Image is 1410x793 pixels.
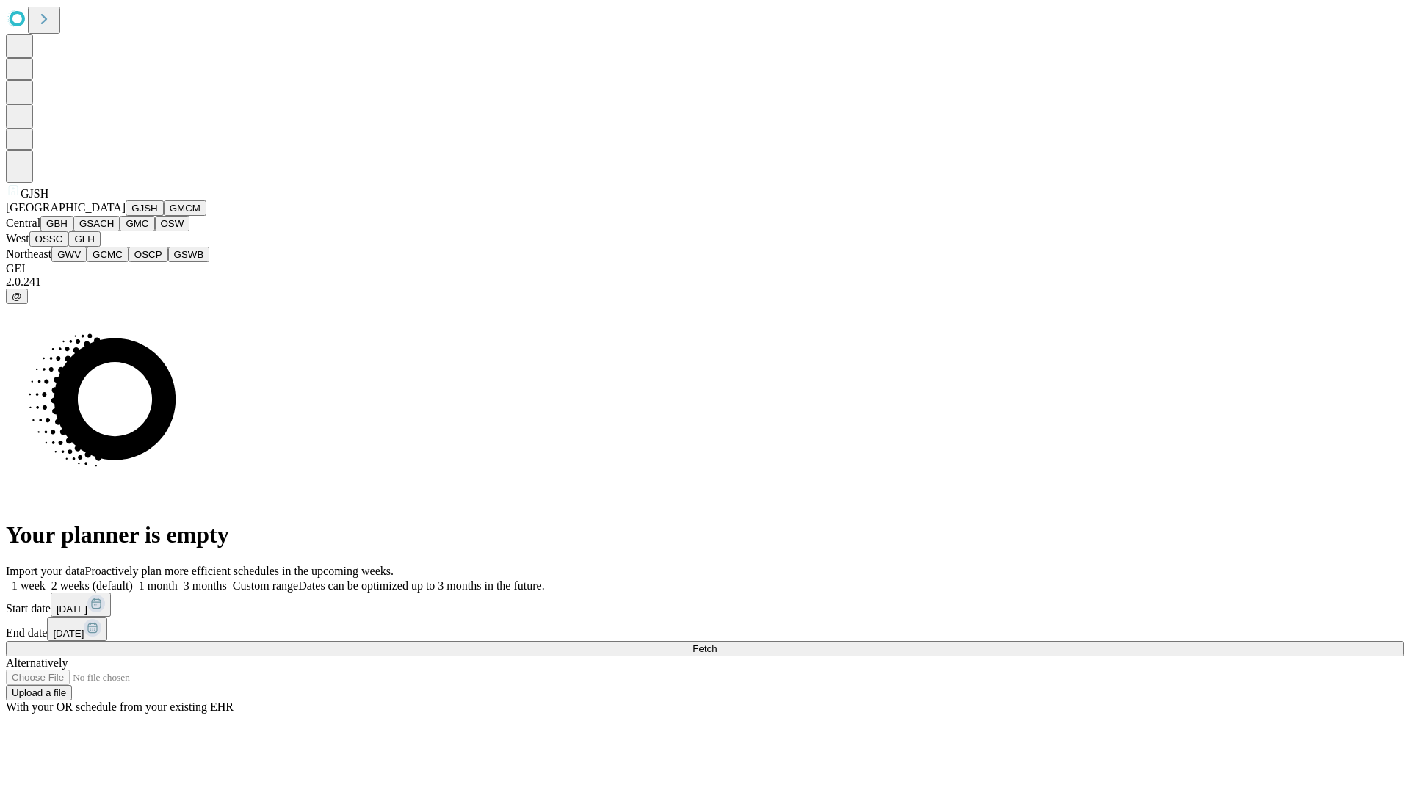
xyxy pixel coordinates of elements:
[57,604,87,615] span: [DATE]
[126,200,164,216] button: GJSH
[51,247,87,262] button: GWV
[68,231,100,247] button: GLH
[73,216,120,231] button: GSACH
[693,643,717,654] span: Fetch
[6,201,126,214] span: [GEOGRAPHIC_DATA]
[6,232,29,245] span: West
[233,579,298,592] span: Custom range
[155,216,190,231] button: OSW
[6,700,234,713] span: With your OR schedule from your existing EHR
[51,593,111,617] button: [DATE]
[6,521,1404,548] h1: Your planner is empty
[184,579,227,592] span: 3 months
[6,593,1404,617] div: Start date
[87,247,129,262] button: GCMC
[12,291,22,302] span: @
[6,641,1404,656] button: Fetch
[85,565,394,577] span: Proactively plan more efficient schedules in the upcoming weeks.
[6,247,51,260] span: Northeast
[51,579,133,592] span: 2 weeks (default)
[6,289,28,304] button: @
[139,579,178,592] span: 1 month
[6,262,1404,275] div: GEI
[6,656,68,669] span: Alternatively
[6,275,1404,289] div: 2.0.241
[6,565,85,577] span: Import your data
[47,617,107,641] button: [DATE]
[6,617,1404,641] div: End date
[168,247,210,262] button: GSWB
[21,187,48,200] span: GJSH
[29,231,69,247] button: OSSC
[6,217,40,229] span: Central
[298,579,544,592] span: Dates can be optimized up to 3 months in the future.
[53,628,84,639] span: [DATE]
[129,247,168,262] button: OSCP
[164,200,206,216] button: GMCM
[120,216,154,231] button: GMC
[40,216,73,231] button: GBH
[6,685,72,700] button: Upload a file
[12,579,46,592] span: 1 week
